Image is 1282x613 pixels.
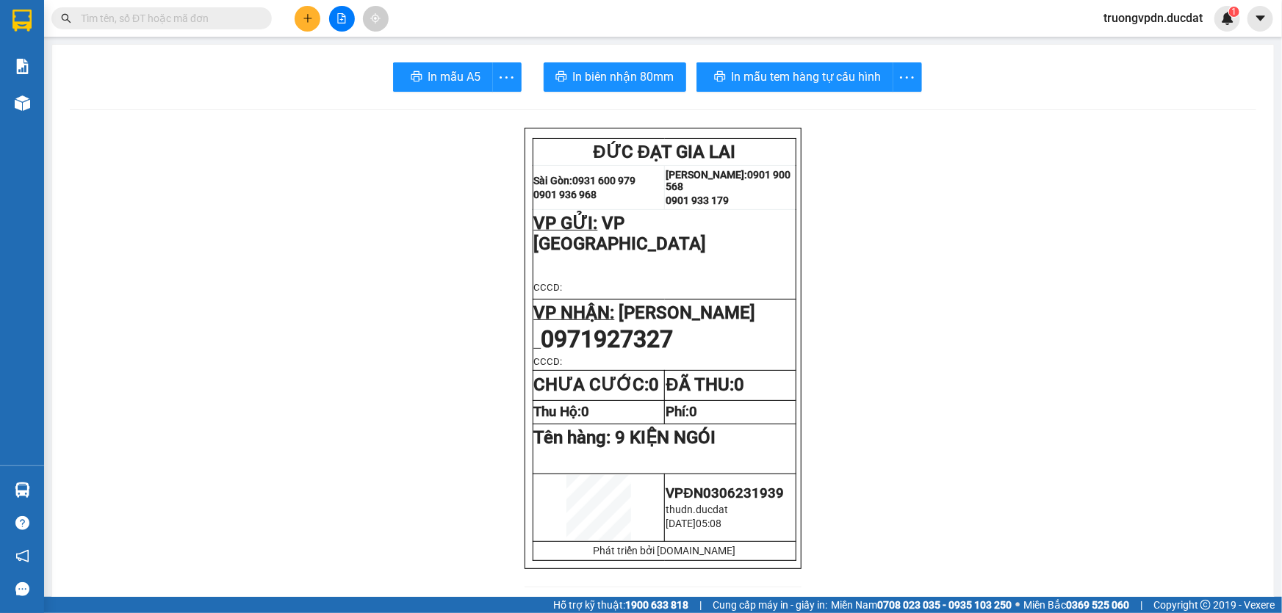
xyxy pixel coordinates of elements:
[534,374,660,395] strong: CHƯA CƯỚC:
[534,427,716,448] span: Tên hàng:
[544,62,686,92] button: printerIn biên nhận 80mm
[534,189,597,200] strong: 0901 936 968
[1200,600,1211,610] span: copyright
[492,62,522,92] button: more
[295,6,320,32] button: plus
[15,549,29,563] span: notification
[411,70,422,84] span: printer
[732,68,882,86] span: In mẫu tem hàng tự cấu hình
[666,404,697,420] strong: Phí:
[15,95,30,111] img: warehouse-icon
[61,13,71,23] span: search
[666,518,696,529] span: [DATE]
[831,597,1012,613] span: Miền Nam
[81,10,254,26] input: Tìm tên, số ĐT hoặc mã đơn
[363,6,389,32] button: aim
[582,404,590,420] span: 0
[573,68,674,86] span: In biên nhận 80mm
[734,374,744,395] span: 0
[15,582,29,596] span: message
[393,62,493,92] button: printerIn mẫu A5
[15,516,29,530] span: question-circle
[534,302,615,323] span: VP NHẬN:
[534,175,573,186] strong: Sài Gòn:
[1092,9,1214,27] span: truongvpdn.ducdat
[329,6,355,32] button: file-add
[666,195,729,206] strong: 0901 933 179
[533,541,796,560] td: Phát triển bởi [DOMAIN_NAME]
[15,482,30,498] img: warehouse-icon
[541,325,674,353] span: 0971927327
[713,597,827,613] span: Cung cấp máy in - giấy in:
[303,13,313,23] span: plus
[493,68,521,87] span: more
[555,70,567,84] span: printer
[1015,602,1020,608] span: ⚪️
[1221,12,1234,25] img: icon-new-feature
[1140,597,1142,613] span: |
[534,404,590,420] strong: Thu Hộ:
[1254,12,1267,25] span: caret-down
[696,62,893,92] button: printerIn mẫu tem hàng tự cấu hình
[619,302,756,323] span: [PERSON_NAME]
[573,175,636,186] strong: 0931 600 979
[714,70,726,84] span: printer
[699,597,702,613] span: |
[553,597,688,613] span: Hỗ trợ kỹ thuật:
[1247,6,1273,32] button: caret-down
[1229,7,1239,17] sup: 1
[666,169,747,181] strong: [PERSON_NAME]:
[534,213,598,233] span: VP GỬI:
[1023,597,1129,613] span: Miền Bắc
[666,374,743,395] strong: ĐÃ THU:
[666,169,791,192] strong: 0901 900 568
[696,518,721,529] span: 05:08
[666,485,783,501] span: VPĐN0306231939
[893,68,921,87] span: more
[370,13,381,23] span: aim
[625,599,688,611] strong: 1900 633 818
[649,374,660,395] span: 0
[428,68,481,86] span: In mẫu A5
[666,504,728,515] span: thudn.ducdat
[689,404,697,420] span: 0
[534,356,563,367] span: CCCD:
[616,427,716,448] span: 9 KIỆN NGÓI
[594,142,736,162] span: ĐỨC ĐẠT GIA LAI
[534,213,707,254] span: VP [GEOGRAPHIC_DATA]
[12,10,32,32] img: logo-vxr
[534,282,563,293] span: CCCD:
[1066,599,1129,611] strong: 0369 525 060
[1231,7,1236,17] span: 1
[877,599,1012,611] strong: 0708 023 035 - 0935 103 250
[15,59,30,74] img: solution-icon
[893,62,922,92] button: more
[336,13,347,23] span: file-add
